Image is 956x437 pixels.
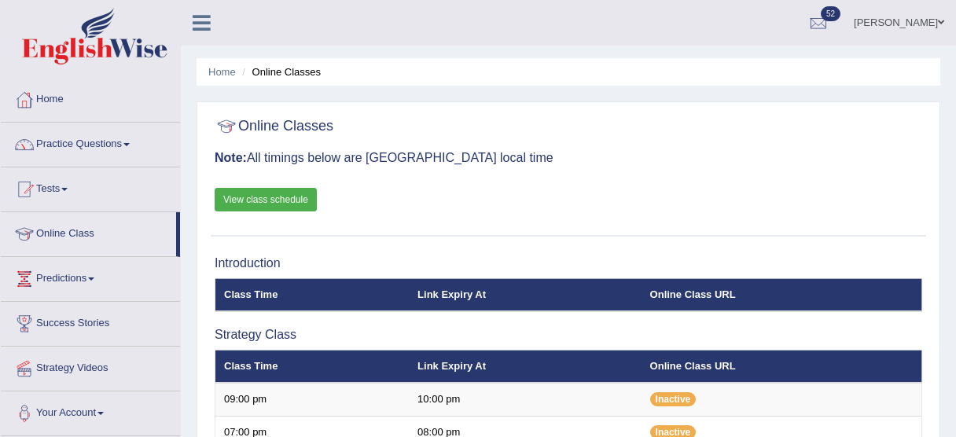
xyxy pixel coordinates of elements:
[409,350,641,383] th: Link Expiry At
[1,167,180,207] a: Tests
[1,212,176,252] a: Online Class
[238,64,321,79] li: Online Classes
[642,350,922,383] th: Online Class URL
[1,347,180,386] a: Strategy Videos
[215,350,410,383] th: Class Time
[642,278,922,311] th: Online Class URL
[215,188,317,211] a: View class schedule
[409,278,641,311] th: Link Expiry At
[215,115,333,138] h2: Online Classes
[409,383,641,416] td: 10:00 pm
[215,151,922,165] h3: All timings below are [GEOGRAPHIC_DATA] local time
[215,256,922,270] h3: Introduction
[215,151,247,164] b: Note:
[1,257,180,296] a: Predictions
[208,66,236,78] a: Home
[1,123,180,162] a: Practice Questions
[1,391,180,431] a: Your Account
[215,328,922,342] h3: Strategy Class
[215,278,410,311] th: Class Time
[1,78,180,117] a: Home
[821,6,840,21] span: 52
[1,302,180,341] a: Success Stories
[215,383,410,416] td: 09:00 pm
[650,392,697,406] span: Inactive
